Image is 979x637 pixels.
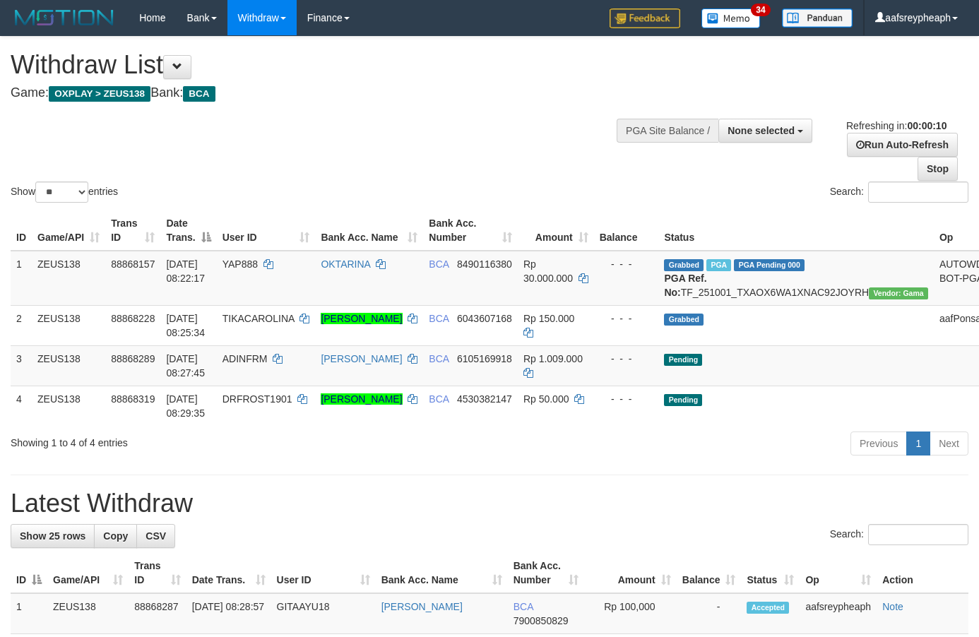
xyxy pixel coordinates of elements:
[869,287,928,299] span: Vendor URL: https://trx31.1velocity.biz
[20,530,85,542] span: Show 25 rows
[32,305,105,345] td: ZEUS138
[376,553,508,593] th: Bank Acc. Name: activate to sort column ascending
[423,210,518,251] th: Bank Acc. Number: activate to sort column ascending
[830,524,968,545] label: Search:
[751,4,770,16] span: 34
[166,353,205,379] span: [DATE] 08:27:45
[664,394,702,406] span: Pending
[222,313,295,324] span: TIKACAROLINA
[94,524,137,548] a: Copy
[677,593,742,634] td: -
[508,553,584,593] th: Bank Acc. Number: activate to sort column ascending
[429,393,449,405] span: BCA
[111,258,155,270] span: 88868157
[32,386,105,426] td: ZEUS138
[111,393,155,405] span: 88868319
[658,210,934,251] th: Status
[11,86,639,100] h4: Game: Bank:
[610,8,680,28] img: Feedback.jpg
[321,313,402,324] a: [PERSON_NAME]
[222,258,258,270] span: YAP888
[103,530,128,542] span: Copy
[47,593,129,634] td: ZEUS138
[11,386,32,426] td: 4
[183,86,215,102] span: BCA
[847,133,958,157] a: Run Auto-Refresh
[32,251,105,306] td: ZEUS138
[584,553,676,593] th: Amount: activate to sort column ascending
[747,602,789,614] span: Accepted
[11,51,639,79] h1: Withdraw List
[11,553,47,593] th: ID: activate to sort column descending
[800,593,877,634] td: aafsreypheaph
[594,210,659,251] th: Balance
[136,524,175,548] a: CSV
[664,273,706,298] b: PGA Ref. No:
[734,259,805,271] span: PGA Pending
[846,120,947,131] span: Refreshing in:
[166,313,205,338] span: [DATE] 08:25:34
[600,392,653,406] div: - - -
[457,393,512,405] span: Copy 4530382147 to clipboard
[217,210,316,251] th: User ID: activate to sort column ascending
[11,524,95,548] a: Show 25 rows
[271,593,376,634] td: GITAAYU18
[782,8,853,28] img: panduan.png
[166,258,205,284] span: [DATE] 08:22:17
[600,257,653,271] div: - - -
[523,353,583,364] span: Rp 1.009.000
[584,593,676,634] td: Rp 100,000
[523,393,569,405] span: Rp 50.000
[664,314,704,326] span: Grabbed
[882,601,903,612] a: Note
[523,258,573,284] span: Rp 30.000.000
[111,353,155,364] span: 88868289
[918,157,958,181] a: Stop
[11,345,32,386] td: 3
[47,553,129,593] th: Game/API: activate to sort column ascending
[11,593,47,634] td: 1
[11,210,32,251] th: ID
[146,530,166,542] span: CSV
[514,601,533,612] span: BCA
[321,258,370,270] a: OKTARINA
[166,393,205,419] span: [DATE] 08:29:35
[664,259,704,271] span: Grabbed
[514,615,569,626] span: Copy 7900850829 to clipboard
[850,431,907,456] a: Previous
[49,86,150,102] span: OXPLAY > ZEUS138
[429,258,449,270] span: BCA
[658,251,934,306] td: TF_251001_TXAOX6WA1XNAC92JOYRH
[617,119,718,143] div: PGA Site Balance /
[877,553,968,593] th: Action
[907,120,947,131] strong: 00:00:10
[457,258,512,270] span: Copy 8490116380 to clipboard
[518,210,594,251] th: Amount: activate to sort column ascending
[11,305,32,345] td: 2
[11,7,118,28] img: MOTION_logo.png
[728,125,795,136] span: None selected
[868,524,968,545] input: Search:
[706,259,731,271] span: Marked by aafmalik
[701,8,761,28] img: Button%20Memo.svg
[429,313,449,324] span: BCA
[718,119,812,143] button: None selected
[523,313,574,324] span: Rp 150.000
[11,489,968,518] h1: Latest Withdraw
[35,181,88,203] select: Showentries
[111,313,155,324] span: 88868228
[321,353,402,364] a: [PERSON_NAME]
[664,354,702,366] span: Pending
[271,553,376,593] th: User ID: activate to sort column ascending
[11,430,398,450] div: Showing 1 to 4 of 4 entries
[830,181,968,203] label: Search:
[32,345,105,386] td: ZEUS138
[186,593,271,634] td: [DATE] 08:28:57
[906,431,930,456] a: 1
[222,393,292,405] span: DRFROST1901
[429,353,449,364] span: BCA
[129,553,186,593] th: Trans ID: activate to sort column ascending
[381,601,463,612] a: [PERSON_NAME]
[11,251,32,306] td: 1
[600,311,653,326] div: - - -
